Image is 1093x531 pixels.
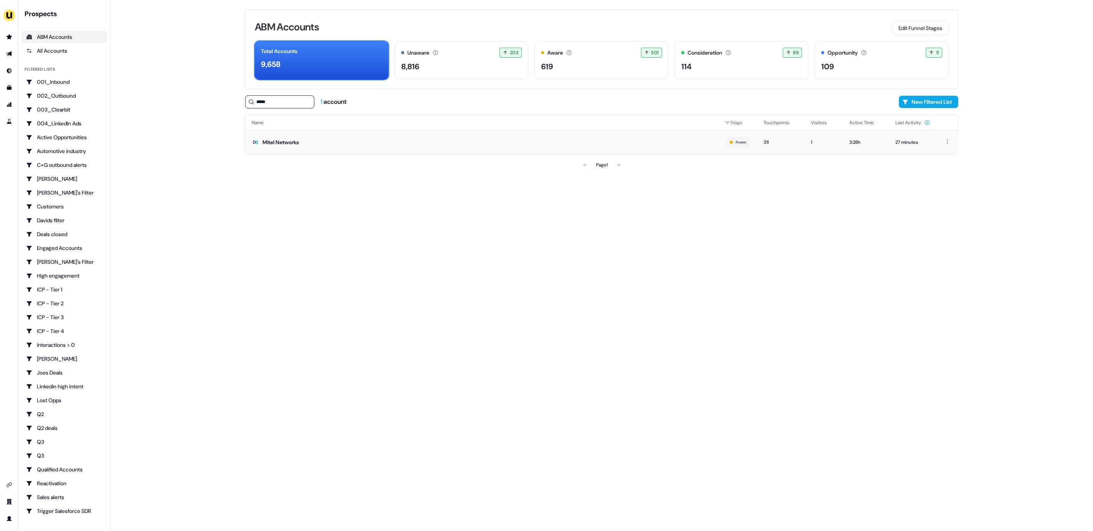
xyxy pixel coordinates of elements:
div: 311 [764,138,799,146]
div: [PERSON_NAME]'s Filter [26,189,103,196]
a: Go to 004_LinkedIn Ads [22,117,107,130]
div: Total Accounts [261,47,297,55]
div: Filtered lists [25,66,55,73]
a: Go to templates [3,82,15,94]
a: Go to Q3 [22,436,107,448]
span: 501 [651,49,659,57]
div: Q3 [26,452,103,459]
div: [PERSON_NAME]'s Filter [26,258,103,266]
a: Go to JJ Deals [22,353,107,365]
div: ICP - Tier 4 [26,327,103,335]
div: 8,816 [401,61,419,72]
a: Go to attribution [3,98,15,111]
div: High engagement [26,272,103,280]
a: Go to team [3,496,15,508]
div: Automotive industry [26,147,103,155]
div: Linkedin high intent [26,383,103,390]
a: Go to Geneviève's Filter [22,256,107,268]
span: 1 [321,98,324,106]
a: Go to Trigger Salesforce SDR [22,505,107,517]
div: Joes Deals [26,369,103,376]
a: Go to Deals closed [22,228,107,240]
div: Davids filter [26,216,103,224]
a: Go to Charlotte's Filter [22,186,107,199]
div: Page 1 [596,161,608,169]
a: Go to Active Opportunities [22,131,107,143]
div: Prospects [25,9,107,18]
div: 114 [681,61,692,72]
div: Engaged Accounts [26,244,103,252]
div: Qualified Accounts [26,466,103,473]
div: Lost Opps [26,396,103,404]
div: 3:28h [849,138,883,146]
div: Q2 [26,410,103,418]
div: 109 [821,61,834,72]
span: 89 [793,49,799,57]
div: 619 [541,61,553,72]
a: Go to Customers [22,200,107,213]
a: Go to ICP - Tier 2 [22,297,107,310]
div: Consideration [688,49,722,57]
div: [PERSON_NAME] [26,175,103,183]
div: Customers [26,203,103,210]
button: Visitors [811,116,836,130]
a: Go to Q3 [22,449,107,462]
a: Go to prospects [3,31,15,43]
div: ABM Accounts [26,33,103,41]
div: 002_Outbound [26,92,103,100]
div: VC [26,521,103,529]
div: Q2 deals [26,424,103,432]
a: Go to Charlotte Stone [22,173,107,185]
a: Go to Sales alerts [22,491,107,503]
div: Deals closed [26,230,103,238]
a: Go to Joes Deals [22,366,107,379]
div: ICP - Tier 3 [26,313,103,321]
h3: ABM Accounts [255,22,319,32]
a: Go to 001_Inbound [22,76,107,88]
div: ICP - Tier 1 [26,286,103,293]
a: Go to Lost Opps [22,394,107,406]
button: Edit Funnel Stages [892,21,949,35]
div: [PERSON_NAME] [26,355,103,363]
a: Go to Interactions > 0 [22,339,107,351]
a: Go to ICP - Tier 1 [22,283,107,296]
div: 001_Inbound [26,78,103,86]
a: Go to Automotive industry [22,145,107,157]
a: Go to Linkedin high intent [22,380,107,393]
span: 203 [510,49,518,57]
div: 1 [811,138,837,146]
div: Trigger Salesforce SDR [26,507,103,515]
a: Go to High engagement [22,270,107,282]
a: All accounts [22,45,107,57]
div: 27 minutes [895,138,930,146]
a: Go to Q2 [22,408,107,420]
div: Stage [725,119,751,127]
div: Opportunity [827,49,858,57]
a: Go to Inbound [3,65,15,77]
a: Go to Engaged Accounts [22,242,107,254]
div: ICP - Tier 2 [26,300,103,307]
div: Sales alerts [26,493,103,501]
div: Unaware [407,49,429,57]
div: 004_LinkedIn Ads [26,120,103,127]
a: Go to C+G outbound alerts [22,159,107,171]
a: Go to ICP - Tier 3 [22,311,107,323]
div: account [321,98,347,106]
a: Go to 003_Clearbit [22,103,107,116]
a: Go to profile [3,513,15,525]
span: 11 [936,49,939,57]
a: Go to outbound experience [3,48,15,60]
a: Go to Reactivation [22,477,107,489]
a: Go to experiments [3,115,15,128]
th: Name [246,115,719,130]
a: Go to Davids filter [22,214,107,226]
a: Go to 002_Outbound [22,90,107,102]
a: Go to VC [22,519,107,531]
a: ABM Accounts [22,31,107,43]
div: Active Opportunities [26,133,103,141]
button: Active Time [849,116,883,130]
div: Aware [547,49,563,57]
div: Mitel Networks [262,138,299,146]
div: All Accounts [26,47,103,55]
div: C+G outbound alerts [26,161,103,169]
